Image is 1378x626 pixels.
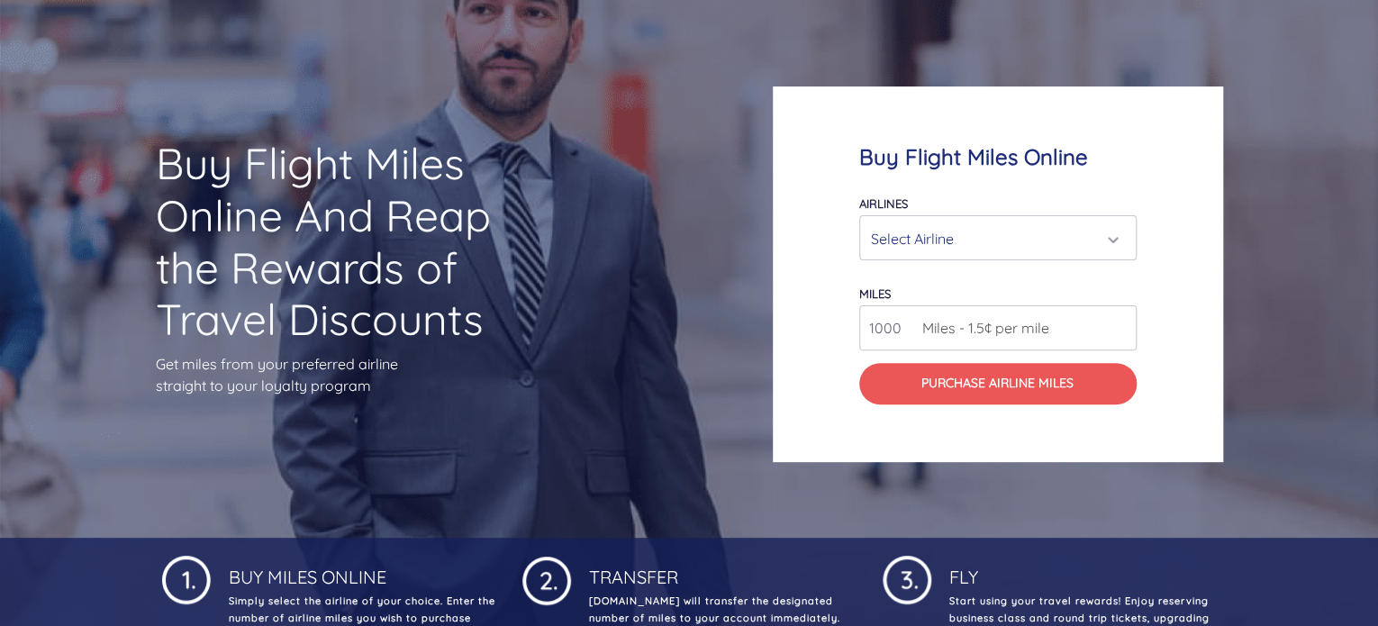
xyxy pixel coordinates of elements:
[156,138,534,345] h1: Buy Flight Miles Online And Reap the Rewards of Travel Discounts
[946,552,1216,588] h4: Fly
[225,552,495,588] h4: Buy Miles Online
[859,196,908,211] label: Airlines
[871,222,1114,256] div: Select Airline
[913,317,1049,339] span: Miles - 1.5¢ per mile
[859,363,1137,404] button: Purchase Airline Miles
[859,215,1137,260] button: Select Airline
[883,552,931,604] img: 1
[156,353,534,396] p: Get miles from your preferred airline straight to your loyalty program
[585,552,856,588] h4: Transfer
[859,144,1137,170] h4: Buy Flight Miles Online
[522,552,571,605] img: 1
[162,552,211,604] img: 1
[859,286,891,301] label: miles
